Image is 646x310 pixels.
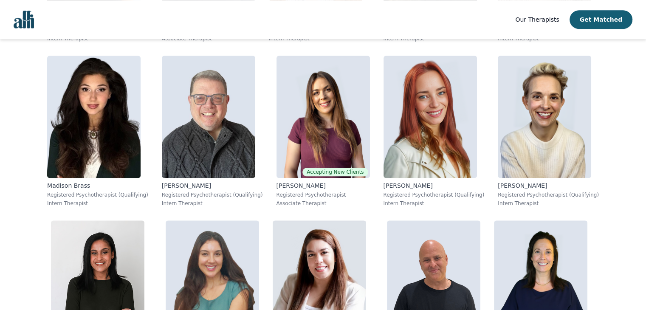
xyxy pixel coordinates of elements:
[270,49,377,214] a: Natalie_TaylorAccepting New Clients[PERSON_NAME]Registered PsychotherapistAssociate Therapist
[491,49,606,214] a: Bree_Greig[PERSON_NAME]Registered Psychotherapist (Qualifying)Intern Therapist
[384,56,477,178] img: Lacy_Hunter
[47,192,148,198] p: Registered Psychotherapist (Qualifying)
[515,14,559,25] a: Our Therapists
[276,200,370,207] p: Associate Therapist
[162,200,263,207] p: Intern Therapist
[14,11,34,28] img: alli logo
[570,10,632,29] button: Get Matched
[276,56,370,178] img: Natalie_Taylor
[40,49,155,214] a: Madison_BrassMadison BrassRegistered Psychotherapist (Qualifying)Intern Therapist
[498,56,591,178] img: Bree_Greig
[47,200,148,207] p: Intern Therapist
[384,200,485,207] p: Intern Therapist
[377,49,491,214] a: Lacy_Hunter[PERSON_NAME]Registered Psychotherapist (Qualifying)Intern Therapist
[276,181,370,190] p: [PERSON_NAME]
[498,181,599,190] p: [PERSON_NAME]
[498,192,599,198] p: Registered Psychotherapist (Qualifying)
[384,192,485,198] p: Registered Psychotherapist (Qualifying)
[498,200,599,207] p: Intern Therapist
[47,181,148,190] p: Madison Brass
[276,192,370,198] p: Registered Psychotherapist
[384,181,485,190] p: [PERSON_NAME]
[162,181,263,190] p: [PERSON_NAME]
[162,192,263,198] p: Registered Psychotherapist (Qualifying)
[47,56,141,178] img: Madison_Brass
[162,56,255,178] img: David_Newman
[515,16,559,23] span: Our Therapists
[302,168,368,176] span: Accepting New Clients
[155,49,270,214] a: David_Newman[PERSON_NAME]Registered Psychotherapist (Qualifying)Intern Therapist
